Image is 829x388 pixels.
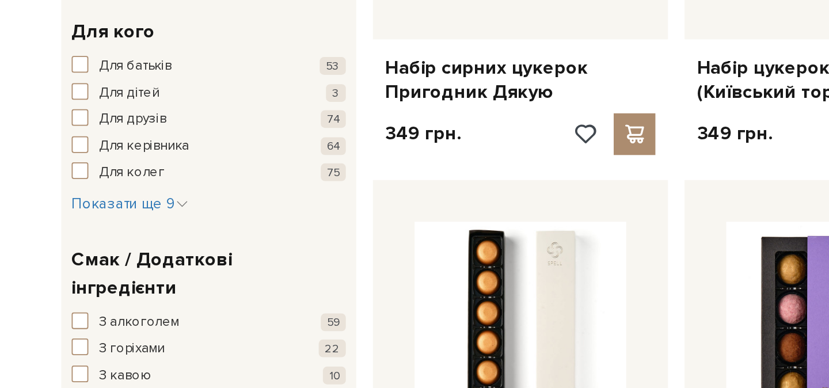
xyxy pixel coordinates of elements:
[96,35,130,47] span: Діскавері
[81,114,232,125] button: З Карамельного шоколаду 1
[96,219,129,231] span: Для дітей
[96,204,136,216] span: Для батьків
[81,346,232,357] button: З алкоголем 59
[96,346,140,357] span: З алкоголем
[218,205,232,215] span: 53
[81,35,232,47] button: Діскавері 3
[81,360,232,372] button: З горіхами 22
[96,50,131,61] span: Регулярна
[96,114,189,125] span: З Карамельного шоколаду
[218,249,232,259] span: 64
[223,50,232,60] span: 1
[217,361,232,371] span: 22
[75,6,119,24] a: Каталог
[598,241,640,254] p: 349 грн.
[96,249,146,260] span: Для керівника
[218,130,232,139] span: 62
[221,220,232,230] span: 3
[123,6,216,24] a: Подарункові набори
[81,204,232,216] button: Для батьків 53
[221,36,232,45] span: 3
[81,263,232,275] button: Для колег 75
[81,309,229,340] span: Смак / Додаткові інгредієнти
[81,234,232,245] button: Для друзів 74
[96,129,179,140] span: З Молочного шоколаду
[81,50,232,61] button: Регулярна 1
[96,375,124,387] span: З кавою
[81,143,232,166] button: З Чорного (Гіркого) шоколаду 76
[81,219,232,231] button: Для дітей 3
[366,6,438,24] a: Ідеї подарунків
[218,100,232,110] span: 62
[81,280,145,292] button: Показати ще 9
[223,115,232,124] span: 1
[218,347,232,356] span: 59
[96,263,132,275] span: Для колег
[96,143,200,166] span: З Чорного (Гіркого) шоколаду
[96,360,132,372] span: З горіхами
[219,376,232,386] span: 10
[96,234,133,245] span: Для друзів
[81,281,145,291] span: Показати ще 9
[218,234,232,244] span: 74
[591,6,704,24] a: Корпоративним клієнтам
[254,204,403,231] a: Набір сирних цукерок Пригодник Дякую
[81,129,232,140] button: З Молочного шоколаду 62
[81,183,127,199] span: Для кого
[426,241,467,254] p: 349 грн.
[81,78,154,94] span: Тип шоколаду
[81,100,232,111] button: З Білого шоколаду 62
[218,264,232,273] span: 75
[81,375,232,387] button: З кавою 10
[81,249,232,260] button: Для керівника 64
[708,6,754,24] a: Про Spell
[218,144,232,154] span: 76
[254,241,295,254] p: 349 грн.
[96,100,162,111] span: З Білого шоколаду
[426,204,575,231] a: Набір цукерок KYIV CAKE (Київський торт)
[442,5,587,24] a: Солодощі з експрес-доставкою
[598,204,747,218] a: Набір цукерок Ігристе тріо
[220,6,362,24] a: Подарунки на День народження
